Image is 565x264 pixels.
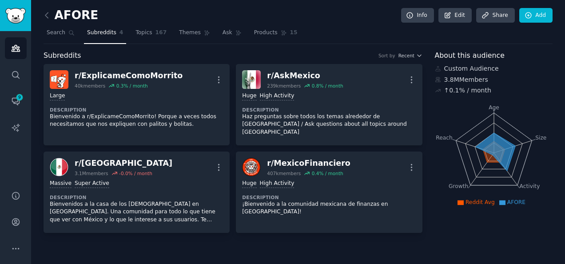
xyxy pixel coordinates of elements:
h2: AFORE [44,8,98,23]
div: 407k members [267,170,301,176]
div: r/ MexicoFinanciero [267,158,350,169]
p: Bienvenidos a la casa de los [DEMOGRAPHIC_DATA] en [GEOGRAPHIC_DATA]. Una comunidad para todo lo ... [50,200,223,224]
a: AskMexicor/AskMexico239kmembers0.8% / monthHugeHigh ActivityDescriptionHaz preguntas sobre todos ... [236,64,422,145]
tspan: Age [489,104,499,111]
div: Huge [242,92,256,100]
img: mexico [50,158,68,176]
img: AskMexico [242,70,261,89]
a: Themes [176,26,213,44]
div: 40k members [75,83,105,89]
div: 239k members [267,83,301,89]
span: Subreddits [44,50,81,61]
a: mexicor/[GEOGRAPHIC_DATA]3.1Mmembers-0.0% / monthMassiveSuper ActiveDescriptionBienvenidos a la c... [44,152,230,233]
div: 3.1M members [75,170,108,176]
span: 9 [16,94,24,100]
dt: Description [50,107,223,113]
tspan: Activity [519,183,540,189]
button: Recent [398,52,422,59]
a: Search [44,26,78,44]
a: Products15 [251,26,301,44]
span: Reddit Avg [466,199,495,205]
span: 15 [290,29,298,37]
div: r/ AskMexico [267,70,343,81]
img: MexicoFinanciero [242,158,261,176]
span: Recent [398,52,414,59]
div: High Activity [260,92,294,100]
div: Custom Audience [435,64,553,73]
div: -0.0 % / month [119,170,152,176]
a: Topics167 [132,26,170,44]
a: ExplicameComoMorritor/ExplicameComoMorrito40kmembers0.3% / monthLargeDescriptionBienvenido a r/Ex... [44,64,230,145]
div: 0.3 % / month [116,83,148,89]
div: 0.8 % / month [312,83,343,89]
a: Ask [219,26,245,44]
a: 9 [5,90,27,112]
img: ExplicameComoMorrito [50,70,68,89]
div: Super Active [75,180,109,188]
tspan: Growth [449,183,468,189]
div: Huge [242,180,256,188]
span: Products [254,29,278,37]
span: AFORE [507,199,525,205]
dt: Description [50,194,223,200]
img: GummySearch logo [5,8,26,24]
span: Ask [223,29,232,37]
p: Haz preguntas sobre todos los temas alrededor de [GEOGRAPHIC_DATA] / Ask questions about all topi... [242,113,416,136]
a: Info [401,8,434,23]
span: About this audience [435,50,505,61]
dt: Description [242,194,416,200]
span: Subreddits [87,29,116,37]
a: Edit [438,8,472,23]
tspan: Size [535,134,546,140]
div: ↑ 0.1 % / month [444,86,491,95]
div: 3.8M Members [435,75,553,84]
dt: Description [242,107,416,113]
div: High Activity [260,180,294,188]
div: Sort by [378,52,395,59]
div: Massive [50,180,72,188]
p: ¡Bienvenido a la comunidad mexicana de finanzas en [GEOGRAPHIC_DATA]! [242,200,416,216]
a: Add [519,8,553,23]
span: Themes [179,29,201,37]
span: Search [47,29,65,37]
a: MexicoFinancieror/MexicoFinanciero407kmembers0.4% / monthHugeHigh ActivityDescription¡Bienvenido ... [236,152,422,233]
a: Share [476,8,514,23]
div: r/ [GEOGRAPHIC_DATA] [75,158,172,169]
a: Subreddits4 [84,26,126,44]
div: 0.4 % / month [312,170,343,176]
span: Topics [135,29,152,37]
span: 167 [155,29,167,37]
div: r/ ExplicameComoMorrito [75,70,183,81]
tspan: Reach [436,134,453,140]
div: Large [50,92,65,100]
span: 4 [119,29,123,37]
p: Bienvenido a r/ExplicameComoMorrito! Porque a veces todos necesitamos que nos expliquen con palit... [50,113,223,128]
